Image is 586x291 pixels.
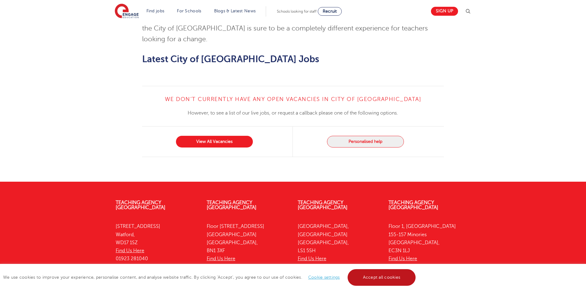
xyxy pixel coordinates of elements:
a: Teaching Agency [GEOGRAPHIC_DATA] [207,200,257,210]
a: For Schools [177,9,201,13]
h2: Latest City of [GEOGRAPHIC_DATA] Jobs [142,54,444,64]
p: [STREET_ADDRESS] Watford, WD17 1SZ 01923 281040 [116,222,197,263]
span: Schools looking for staff [277,9,317,14]
a: Sign up [431,7,458,16]
a: Teaching Agency [GEOGRAPHIC_DATA] [116,200,165,210]
a: Blogs & Latest News [214,9,256,13]
p: Floor [STREET_ADDRESS] [GEOGRAPHIC_DATA] [GEOGRAPHIC_DATA], BN1 3XF 01273 447633 [207,222,289,271]
a: Find Us Here [207,256,235,261]
span: We use cookies to improve your experience, personalise content, and analyse website traffic. By c... [3,275,417,280]
p: [GEOGRAPHIC_DATA], [GEOGRAPHIC_DATA] [GEOGRAPHIC_DATA], LS1 5SH 0113 323 7633 [298,222,380,271]
h4: We don’t currently have any open vacancies in City of [GEOGRAPHIC_DATA] [142,95,444,103]
a: Accept all cookies [348,269,416,286]
a: View All Vacancies [176,136,253,148]
img: Engage Education [115,4,139,19]
a: Find Us Here [389,256,417,261]
a: Find Us Here [116,248,144,253]
a: Teaching Agency [GEOGRAPHIC_DATA] [298,200,348,210]
a: Find jobs [146,9,165,13]
button: Personalised help [327,136,404,148]
a: Cookie settings [308,275,340,280]
span: Recruit [323,9,337,14]
a: Teaching Agency [GEOGRAPHIC_DATA] [389,200,438,210]
a: Find Us Here [298,256,326,261]
a: Recruit [318,7,342,16]
p: Floor 1, [GEOGRAPHIC_DATA] 155-157 Minories [GEOGRAPHIC_DATA], EC3N 1LJ 0333 150 8020 [389,222,470,271]
p: However, to see a list of our live jobs, or request a callback please one of the following options. [142,109,444,117]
